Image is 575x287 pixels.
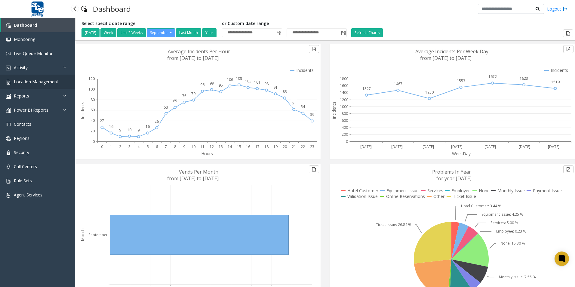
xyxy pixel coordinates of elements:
[283,89,287,94] text: 83
[301,104,305,109] text: 54
[146,124,150,129] text: 16
[331,102,337,119] text: Incidents
[309,165,319,173] button: Export to pdf
[88,87,95,92] text: 100
[202,28,217,37] button: Year
[127,127,131,132] text: 10
[167,175,219,182] text: from [DATE] to [DATE]
[563,165,573,173] button: Export to pdf
[273,85,278,90] text: 91
[91,118,95,123] text: 40
[14,135,29,141] span: Regions
[167,55,219,61] text: from [DATE] to [DATE]
[219,144,223,149] text: 13
[200,144,204,149] text: 11
[436,175,472,182] text: for year [DATE]
[310,144,314,149] text: 23
[237,144,241,149] text: 15
[6,122,11,127] img: 'icon'
[88,76,95,81] text: 120
[376,222,411,227] text: Ticket Issue: 26.84 %
[14,93,29,99] span: Reports
[481,212,523,217] text: Equipment Issue: 4.25 %
[415,48,488,55] text: Average Incidents Per Week Day
[340,90,348,95] text: 1400
[452,151,471,156] text: WeekDay
[340,97,348,102] text: 1200
[6,51,11,56] img: 'icon'
[420,55,472,61] text: from [DATE] to [DATE]
[80,228,85,241] text: Month
[362,86,371,91] text: 1327
[423,144,434,149] text: [DATE]
[168,48,230,55] text: Average Incidents Per Hour
[551,79,560,85] text: 1519
[147,144,149,149] text: 5
[6,165,11,169] img: 'icon'
[210,144,214,149] text: 12
[14,79,58,85] span: Location Management
[292,144,296,149] text: 21
[137,128,140,133] text: 9
[499,274,536,279] text: Monthly Issue: 7.55 %
[110,144,112,149] text: 1
[147,28,175,37] button: September
[254,80,260,85] text: 101
[6,37,11,42] img: 'icon'
[6,193,11,198] img: 'icon'
[425,90,434,95] text: 1230
[346,139,348,144] text: 0
[179,168,218,175] text: Vends Per Month
[520,76,528,81] text: 1623
[283,144,287,149] text: 20
[563,6,567,12] img: logout
[394,81,402,86] text: 1467
[182,93,186,98] text: 75
[342,118,348,123] text: 600
[174,144,176,149] text: 8
[200,82,204,87] text: 96
[360,144,372,149] text: [DATE]
[117,28,146,37] button: Last 2 Weeks
[128,144,131,149] text: 3
[14,164,37,169] span: Call Centers
[101,144,103,149] text: 0
[14,51,53,56] span: Live Queue Monitor
[264,144,269,149] text: 18
[391,144,403,149] text: [DATE]
[165,144,167,149] text: 7
[273,144,278,149] text: 19
[246,144,250,149] text: 16
[219,83,223,88] text: 95
[6,94,11,99] img: 'icon'
[340,29,346,37] span: Toggle popup
[14,121,31,127] span: Contacts
[301,144,305,149] text: 22
[119,144,121,149] text: 2
[173,98,177,103] text: 65
[155,119,159,124] text: 26
[292,100,296,106] text: 61
[14,192,42,198] span: Agent Services
[90,2,134,16] h3: Dashboard
[227,77,233,82] text: 106
[6,80,11,85] img: 'icon'
[310,112,314,117] text: 39
[137,144,140,149] text: 4
[228,144,232,149] text: 14
[548,144,559,149] text: [DATE]
[81,2,87,16] img: pageIcon
[191,144,195,149] text: 10
[342,132,348,137] text: 200
[14,107,48,113] span: Power BI Reports
[176,28,201,37] button: Last Month
[461,203,501,208] text: Hotel Customer: 3.44 %
[100,28,116,37] button: Week
[164,105,168,110] text: 53
[14,150,29,155] span: Security
[264,81,269,86] text: 98
[6,23,11,28] img: 'icon'
[340,104,348,109] text: 1000
[80,102,85,119] text: Incidents
[275,29,282,37] span: Toggle popup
